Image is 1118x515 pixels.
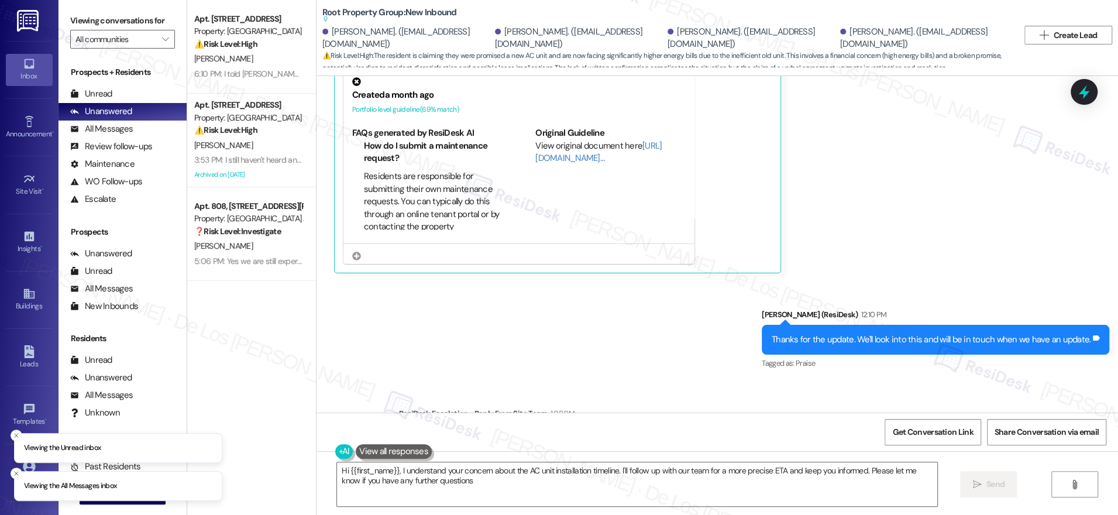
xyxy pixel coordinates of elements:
div: Property: [GEOGRAPHIC_DATA] [194,112,302,124]
span: Create Lead [1054,29,1097,42]
span: : The resident is claiming they were promised a new AC unit and are now facing significantly high... [322,50,1019,75]
div: Created [DATE] [352,263,686,275]
button: Share Conversation via email [987,419,1106,445]
div: [PERSON_NAME]. ([EMAIL_ADDRESS][DOMAIN_NAME]) [322,26,492,51]
span: • [42,186,44,194]
div: Apt. 808, [STREET_ADDRESS][PERSON_NAME] [194,200,302,212]
div: [PERSON_NAME] (ResiDesk) [762,308,1109,325]
i:  [972,480,981,489]
div: Created a month ago [352,89,686,101]
b: FAQs generated by ResiDesk AI [352,127,474,139]
div: Unanswered [70,372,132,384]
strong: ⚠️ Risk Level: High [194,39,257,49]
a: [URL][DOMAIN_NAME]… [535,140,662,164]
span: • [45,416,47,424]
div: 3:53 PM: I still haven't heard anything about my referral either [194,154,400,165]
button: Close toast [11,468,22,479]
span: Get Conversation Link [892,426,973,438]
li: Residents are responsible for submitting their own maintenance requests. You can typically do thi... [364,170,503,246]
div: Prospects + Residents [59,66,187,78]
strong: ❓ Risk Level: Investigate [194,226,281,236]
div: 1:08 PM [547,407,574,420]
div: Unread [70,88,112,100]
div: Apt. [STREET_ADDRESS] [194,13,302,25]
p: Viewing the Unread inbox [24,443,101,454]
img: ResiDesk Logo [17,10,41,32]
a: Leads [6,342,53,373]
div: ResiDesk Escalation - Reply From Site Team [399,407,1038,424]
div: Prospects [59,226,187,238]
i:  [1040,30,1048,40]
div: Apt. [STREET_ADDRESS] [194,99,302,111]
li: How do I submit a maintenance request? [364,140,503,165]
div: View original document here [535,140,686,165]
div: 5:06 PM: Yes we are still experiencing disruptions in service [194,256,394,266]
div: Thanks for the update. We'll look into this and will be in touch when we have an update. [772,334,1091,346]
strong: ⚠️ Risk Level: High [322,51,373,60]
a: Templates • [6,399,53,431]
div: Unanswered [70,105,132,118]
div: All Messages [70,389,133,401]
div: New Inbounds [70,300,138,313]
a: Insights • [6,226,53,258]
span: [PERSON_NAME] [194,53,253,64]
i:  [162,35,168,44]
a: Site Visit • [6,169,53,201]
span: Send [986,478,1005,490]
strong: ⚠️ Risk Level: High [194,125,257,135]
div: Archived on [DATE] [193,167,304,182]
div: [PERSON_NAME]. ([EMAIL_ADDRESS][DOMAIN_NAME]) [840,26,1010,51]
a: Inbox [6,54,53,85]
span: Praise [796,358,815,368]
div: Portfolio level guideline ( 69 % match) [352,104,686,116]
div: [PERSON_NAME]. ([EMAIL_ADDRESS][DOMAIN_NAME]) [668,26,837,51]
input: All communities [75,30,156,49]
span: • [52,128,54,136]
button: Create Lead [1024,26,1112,44]
div: 6:10 PM: I told [PERSON_NAME] about it, the flat stove top [194,68,390,79]
p: Viewing the All Messages inbox [24,481,117,492]
b: Original Guideline [535,127,604,139]
a: Account [6,456,53,488]
div: Unread [70,265,112,277]
div: Unknown [70,407,120,419]
button: Send [960,471,1017,497]
div: Property: [GEOGRAPHIC_DATA] Apartments [194,212,302,225]
span: [PERSON_NAME] [194,241,253,251]
div: [PERSON_NAME]. ([EMAIL_ADDRESS][DOMAIN_NAME]) [495,26,665,51]
div: Property: [GEOGRAPHIC_DATA] [194,25,302,37]
div: Maintenance [70,158,135,170]
div: All Messages [70,123,133,135]
button: Get Conversation Link [885,419,981,445]
b: Root Property Group: New Inbound [322,6,457,26]
div: Escalate [70,193,116,205]
div: Review follow-ups [70,140,152,153]
div: Tagged as: [762,355,1109,372]
span: [PERSON_NAME] [194,140,253,150]
div: Residents [59,332,187,345]
label: Viewing conversations for [70,12,175,30]
div: Unread [70,354,112,366]
div: All Messages [70,283,133,295]
div: Unanswered [70,248,132,260]
button: Close toast [11,430,22,441]
a: Buildings [6,284,53,315]
textarea: Hi {{first_name}}, I understand your concern about the AC unit installation timeline. I'll follow... [337,462,937,506]
i:  [1070,480,1079,489]
span: • [40,243,42,251]
span: Share Conversation via email [995,426,1099,438]
div: 12:10 PM [858,308,886,321]
div: WO Follow-ups [70,176,142,188]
